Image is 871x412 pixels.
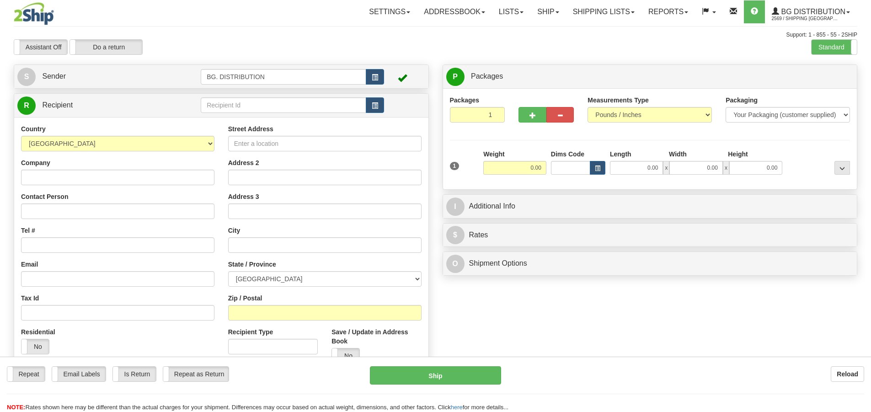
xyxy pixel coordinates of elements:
[70,40,142,54] label: Do a return
[113,367,156,381] label: Is Return
[201,69,366,85] input: Sender Id
[812,40,857,54] label: Standard
[446,255,465,273] span: O
[446,197,854,216] a: IAdditional Info
[228,226,240,235] label: City
[163,367,229,381] label: Repeat as Return
[332,348,359,363] label: No
[228,260,276,269] label: State / Province
[201,97,366,113] input: Recipient Id
[21,339,49,354] label: No
[663,161,669,175] span: x
[765,0,857,23] a: BG Distribution 2569 / Shipping [GEOGRAPHIC_DATA]
[610,150,631,159] label: Length
[450,96,480,105] label: Packages
[17,96,181,115] a: R Recipient
[21,327,55,337] label: Residential
[228,327,273,337] label: Recipient Type
[21,226,35,235] label: Tel #
[779,8,845,16] span: BG Distribution
[551,150,584,159] label: Dims Code
[446,198,465,216] span: I
[331,327,421,346] label: Save / Update in Address Book
[14,2,54,25] img: logo2569.jpg
[483,150,504,159] label: Weight
[641,0,695,23] a: Reports
[362,0,417,23] a: Settings
[228,294,262,303] label: Zip / Postal
[21,294,39,303] label: Tax Id
[831,366,864,382] button: Reload
[471,72,503,80] span: Packages
[52,367,106,381] label: Email Labels
[17,68,36,86] span: S
[530,0,566,23] a: Ship
[588,96,649,105] label: Measurements Type
[834,161,850,175] div: ...
[446,67,854,86] a: P Packages
[850,159,870,252] iframe: chat widget
[728,150,748,159] label: Height
[14,31,857,39] div: Support: 1 - 855 - 55 - 2SHIP
[21,192,68,201] label: Contact Person
[370,366,501,385] button: Ship
[837,370,858,378] b: Reload
[14,40,67,54] label: Assistant Off
[7,404,25,411] span: NOTE:
[228,124,273,134] label: Street Address
[21,158,50,167] label: Company
[21,124,46,134] label: Country
[42,72,66,80] span: Sender
[772,14,840,23] span: 2569 / Shipping [GEOGRAPHIC_DATA]
[446,226,465,244] span: $
[417,0,492,23] a: Addressbook
[723,161,729,175] span: x
[726,96,758,105] label: Packaging
[228,158,259,167] label: Address 2
[17,96,36,115] span: R
[566,0,641,23] a: Shipping lists
[446,254,854,273] a: OShipment Options
[21,260,38,269] label: Email
[451,404,463,411] a: here
[492,0,530,23] a: Lists
[42,101,73,109] span: Recipient
[17,67,201,86] a: S Sender
[450,162,460,170] span: 1
[446,68,465,86] span: P
[669,150,687,159] label: Width
[446,226,854,245] a: $Rates
[228,192,259,201] label: Address 3
[7,367,45,381] label: Repeat
[228,136,422,151] input: Enter a location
